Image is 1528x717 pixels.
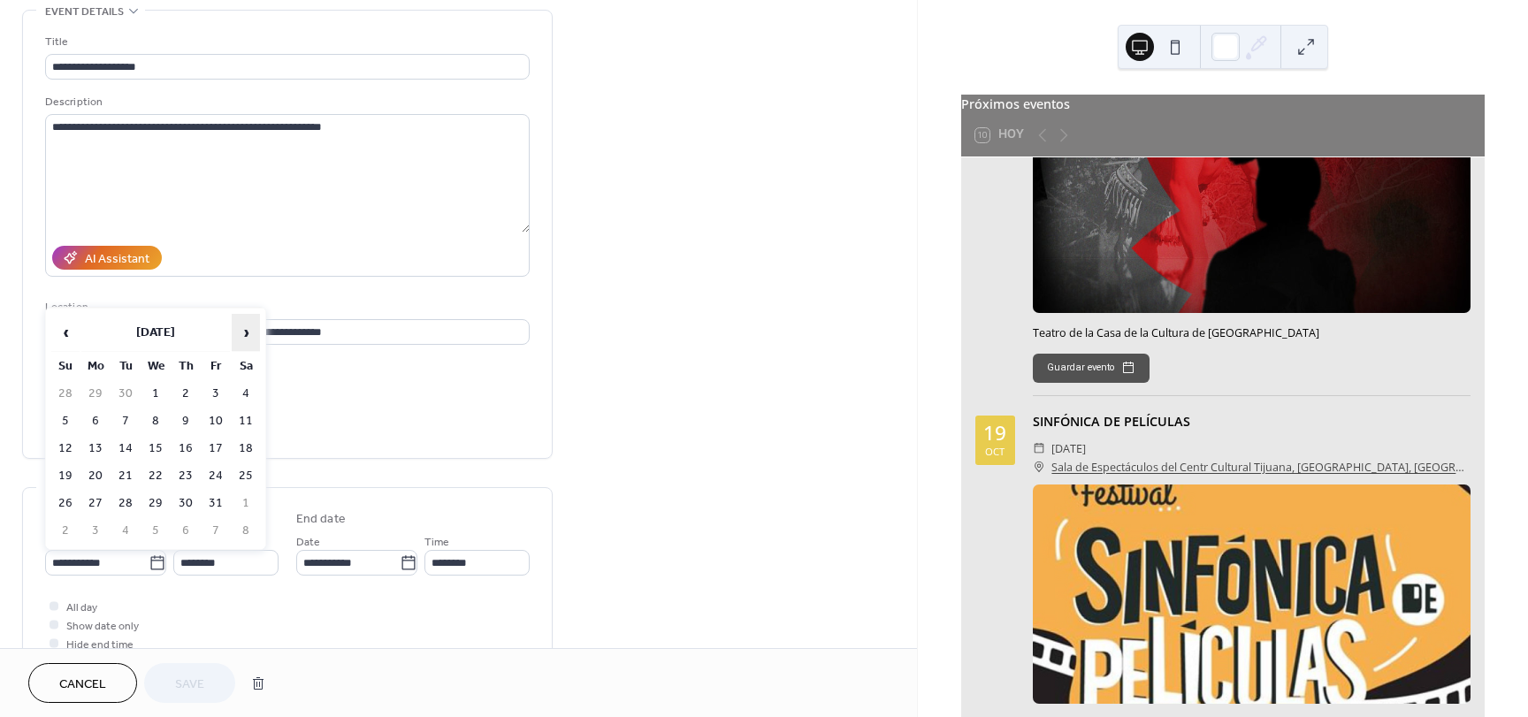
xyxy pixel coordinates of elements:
[141,408,170,434] td: 8
[81,463,110,489] td: 20
[66,617,139,636] span: Show date only
[1051,439,1086,458] span: [DATE]
[961,95,1485,114] div: Próximos eventos
[45,3,124,21] span: Event details
[81,436,110,461] td: 13
[111,463,140,489] td: 21
[172,463,200,489] td: 23
[141,491,170,516] td: 29
[296,510,346,529] div: End date
[111,408,140,434] td: 7
[232,436,260,461] td: 18
[52,315,79,350] span: ‹
[81,408,110,434] td: 6
[111,436,140,461] td: 14
[983,423,1006,444] div: 19
[202,491,230,516] td: 31
[232,463,260,489] td: 25
[202,436,230,461] td: 17
[51,436,80,461] td: 12
[51,354,80,379] th: Su
[85,250,149,269] div: AI Assistant
[111,518,140,544] td: 4
[296,533,320,552] span: Date
[51,408,80,434] td: 5
[81,491,110,516] td: 27
[202,518,230,544] td: 7
[66,636,134,654] span: Hide end time
[202,408,230,434] td: 10
[172,518,200,544] td: 6
[51,463,80,489] td: 19
[45,33,526,51] div: Title
[232,381,260,407] td: 4
[202,463,230,489] td: 24
[1033,439,1045,458] div: ​
[232,518,260,544] td: 8
[232,408,260,434] td: 11
[51,381,80,407] td: 28
[28,663,137,703] button: Cancel
[202,381,230,407] td: 3
[141,436,170,461] td: 15
[81,354,110,379] th: Mo
[1033,325,1471,342] div: Teatro de la Casa de la Cultura de [GEOGRAPHIC_DATA]
[202,354,230,379] th: Fr
[985,446,1005,456] div: oct
[52,246,162,270] button: AI Assistant
[141,463,170,489] td: 22
[172,354,200,379] th: Th
[233,315,259,350] span: ›
[81,381,110,407] td: 29
[51,518,80,544] td: 2
[172,381,200,407] td: 2
[1033,354,1150,382] button: Guardar evento
[81,518,110,544] td: 3
[141,518,170,544] td: 5
[59,675,106,694] span: Cancel
[111,491,140,516] td: 28
[111,381,140,407] td: 30
[424,533,449,552] span: Time
[172,436,200,461] td: 16
[232,491,260,516] td: 1
[66,599,97,617] span: All day
[172,491,200,516] td: 30
[232,354,260,379] th: Sa
[172,408,200,434] td: 9
[51,491,80,516] td: 26
[45,93,526,111] div: Description
[141,354,170,379] th: We
[1033,458,1045,477] div: ​
[141,381,170,407] td: 1
[111,354,140,379] th: Tu
[81,314,230,352] th: [DATE]
[1051,458,1471,477] a: Sala de Espectáculos del Centr Cultural Tijuana, [GEOGRAPHIC_DATA], [GEOGRAPHIC_DATA]
[45,298,526,317] div: Location
[1033,412,1471,431] div: SINFÓNICA DE PELÍCULAS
